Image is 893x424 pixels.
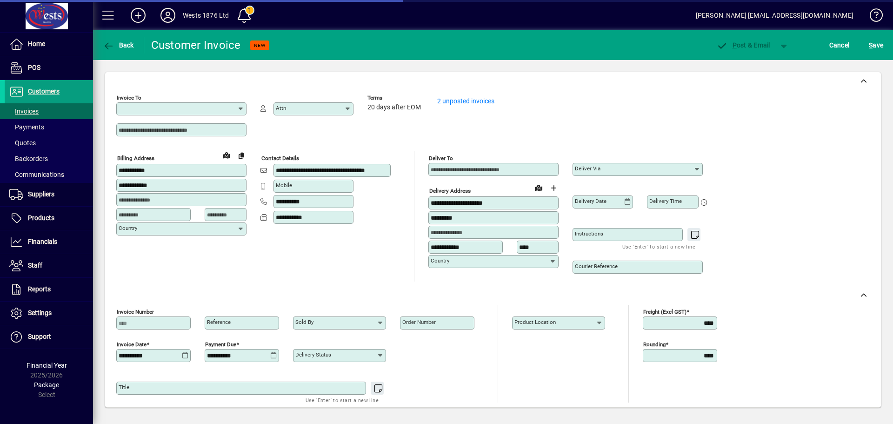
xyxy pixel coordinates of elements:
[28,262,42,269] span: Staff
[696,8,853,23] div: [PERSON_NAME] [EMAIL_ADDRESS][DOMAIN_NAME]
[28,309,52,316] span: Settings
[9,108,39,115] span: Invoices
[9,139,36,147] span: Quotes
[643,341,666,348] mat-label: Rounding
[103,41,134,49] span: Back
[123,7,153,24] button: Add
[5,183,93,206] a: Suppliers
[117,94,141,101] mat-label: Invoice To
[9,171,64,178] span: Communications
[5,302,93,325] a: Settings
[183,8,229,23] div: Wests 1876 Ltd
[205,341,236,348] mat-label: Payment due
[219,148,234,162] a: View on map
[119,225,137,231] mat-label: Country
[869,38,883,53] span: ave
[5,103,93,119] a: Invoices
[93,37,144,54] app-page-header-button: Back
[28,214,54,222] span: Products
[207,319,231,325] mat-label: Reference
[276,182,292,188] mat-label: Mobile
[367,104,421,111] span: 20 days after EOM
[622,241,695,252] mat-hint: Use 'Enter' to start a new line
[712,37,775,54] button: Post & Email
[5,151,93,167] a: Backorders
[863,2,881,32] a: Knowledge Base
[431,257,449,264] mat-label: Country
[5,207,93,230] a: Products
[367,95,423,101] span: Terms
[117,341,147,348] mat-label: Invoice date
[306,395,379,405] mat-hint: Use 'Enter' to start a new line
[514,319,556,325] mat-label: Product location
[295,319,313,325] mat-label: Sold by
[28,64,40,71] span: POS
[5,278,93,301] a: Reports
[5,135,93,151] a: Quotes
[575,263,618,269] mat-label: Courier Reference
[5,33,93,56] a: Home
[827,37,852,54] button: Cancel
[28,238,57,245] span: Financials
[234,148,249,163] button: Copy to Delivery address
[575,165,600,172] mat-label: Deliver via
[866,37,886,54] button: Save
[9,123,44,131] span: Payments
[28,190,54,198] span: Suppliers
[429,155,453,162] mat-label: Deliver To
[28,285,51,293] span: Reports
[716,41,770,49] span: ost & Email
[546,181,561,195] button: Choose address
[649,198,682,204] mat-label: Delivery time
[733,41,737,49] span: P
[100,37,136,54] button: Back
[34,381,59,389] span: Package
[5,56,93,80] a: POS
[869,41,873,49] span: S
[402,319,436,325] mat-label: Order number
[28,87,60,95] span: Customers
[643,309,686,315] mat-label: Freight (excl GST)
[437,97,494,105] a: 2 unposted invoices
[28,333,51,340] span: Support
[5,230,93,254] a: Financials
[153,7,183,24] button: Profile
[5,119,93,135] a: Payments
[117,309,154,315] mat-label: Invoice number
[575,230,603,237] mat-label: Instructions
[9,155,48,162] span: Backorders
[27,362,67,369] span: Financial Year
[151,38,241,53] div: Customer Invoice
[295,351,331,358] mat-label: Delivery status
[5,167,93,182] a: Communications
[5,254,93,277] a: Staff
[276,105,286,111] mat-label: Attn
[254,42,266,48] span: NEW
[575,198,606,204] mat-label: Delivery date
[28,40,45,47] span: Home
[119,384,129,390] mat-label: Title
[5,325,93,349] a: Support
[829,38,850,53] span: Cancel
[531,180,546,195] a: View on map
